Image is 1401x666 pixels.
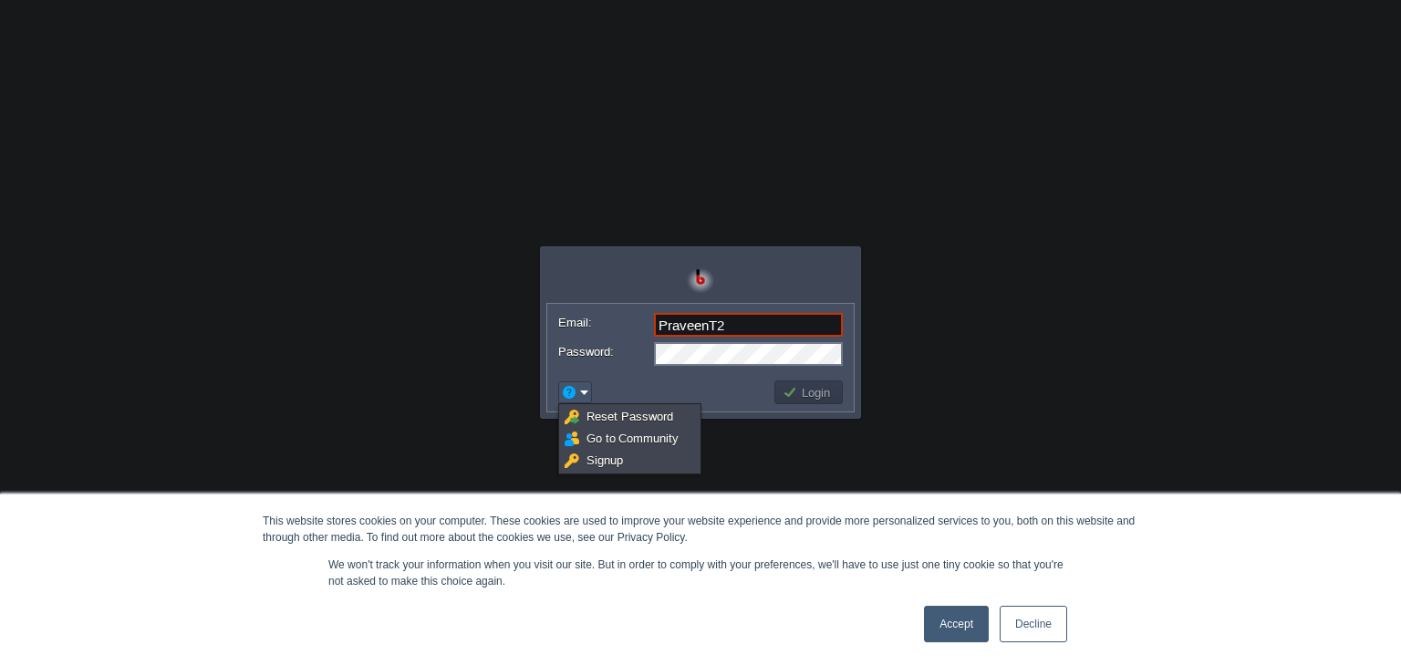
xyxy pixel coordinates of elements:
[263,513,1138,546] div: This website stores cookies on your computer. These cookies are used to improve your website expe...
[558,342,652,361] label: Password:
[687,265,714,293] img: Bitss Techniques
[586,432,679,445] span: Go to Community
[586,453,623,467] span: Signup
[586,410,673,423] span: Reset Password
[328,557,1073,589] p: We won't track your information when you visit our site. But in order to comply with your prefere...
[783,384,835,401] button: Login
[562,429,698,449] a: Go to Community
[1000,606,1067,642] a: Decline
[924,606,989,642] a: Accept
[558,313,652,332] label: Email:
[562,451,698,471] a: Signup
[562,407,698,427] a: Reset Password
